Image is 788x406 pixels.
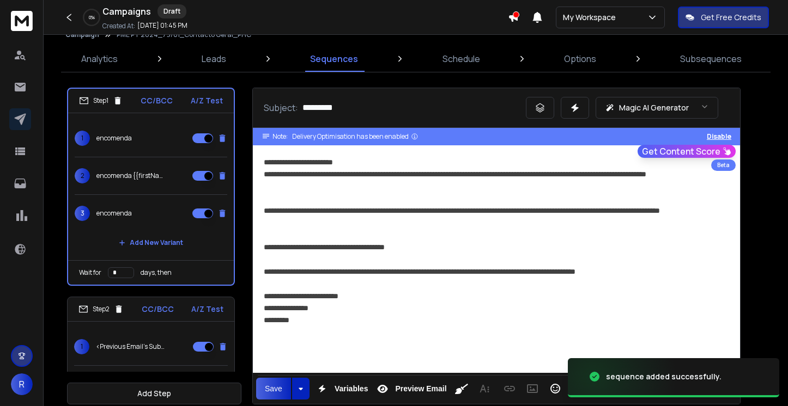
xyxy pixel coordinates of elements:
[96,342,166,351] p: <Previous Email's Subject>
[67,88,235,286] li: Step1CC/BCCA/Z Test1encomenda2encomenda {{firstName}}3encomendaAdd New VariantWait fordays, then
[522,378,543,399] button: Insert Image (⌘P)
[102,5,151,18] h1: Campaigns
[65,30,99,39] button: Campaign
[619,102,689,113] p: Magic AI Generator
[564,52,596,65] p: Options
[393,384,448,393] span: Preview Email
[443,52,480,65] p: Schedule
[96,134,132,143] p: encomenda
[312,378,371,399] button: Variables
[75,168,90,183] span: 2
[272,132,288,141] span: Note:
[110,232,192,254] button: Add New Variant
[332,384,371,393] span: Variables
[89,14,95,21] p: 0 %
[474,378,495,399] button: More Text
[78,304,124,314] div: Step 2
[436,46,487,72] a: Schedule
[545,378,566,399] button: Emoticons
[141,268,172,277] p: days, then
[292,132,419,141] div: Delivery Optimisation has been enabled
[707,132,731,141] button: Disable
[264,101,298,114] p: Subject:
[310,52,358,65] p: Sequences
[680,52,742,65] p: Subsequences
[102,22,135,30] p: Created At:
[11,373,33,395] button: R
[157,4,186,19] div: Draft
[81,52,118,65] p: Analytics
[678,7,769,28] button: Get Free Credits
[372,378,448,399] button: Preview Email
[79,268,101,277] p: Wait for
[142,304,174,315] p: CC/BCC
[74,339,89,354] span: 1
[596,97,718,119] button: Magic AI Generator
[191,304,223,315] p: A/Z Test
[67,383,241,404] button: Add Step
[96,209,132,218] p: encomenda
[96,171,166,180] p: encomenda {{firstName}}
[606,371,722,382] div: sequence added successfully.
[256,378,291,399] button: Save
[563,12,620,23] p: My Workspace
[701,12,761,23] p: Get Free Credits
[674,46,748,72] a: Subsequences
[75,46,124,72] a: Analytics
[79,96,123,106] div: Step 1
[711,159,736,171] div: Beta
[141,95,173,106] p: CC/BCC
[638,145,736,158] button: Get Content Score
[499,378,520,399] button: Insert Link (⌘K)
[75,206,90,221] span: 3
[304,46,365,72] a: Sequences
[557,46,603,72] a: Options
[191,95,223,106] p: A/Z Test
[117,30,251,39] p: PME PT 2024_79/81_Contacto Geral_PHC
[202,52,226,65] p: Leads
[75,131,90,146] span: 1
[195,46,233,72] a: Leads
[137,21,187,30] p: [DATE] 01:45 PM
[451,378,472,399] button: Clean HTML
